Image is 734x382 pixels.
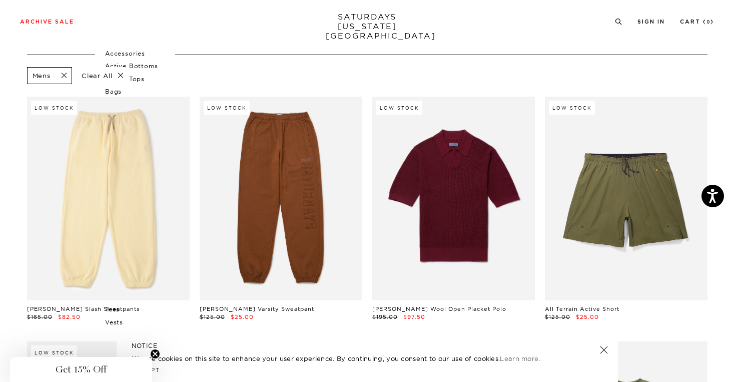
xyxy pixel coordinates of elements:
a: Archive Sale [20,19,74,25]
div: Low Stock [204,101,250,115]
span: $165.00 [27,313,53,320]
a: Learn more [500,354,538,362]
a: SATURDAYS[US_STATE][GEOGRAPHIC_DATA] [326,12,408,41]
div: Low Stock [31,345,77,359]
div: Low Stock [549,101,595,115]
p: Clear All [77,67,129,85]
a: Cart (0) [680,19,714,25]
p: We use cookies on this site to enhance your user experience. By continuing, you consent to our us... [132,353,567,363]
p: Active Bottoms [105,60,165,73]
span: $82.50 [58,313,81,320]
a: [PERSON_NAME] Varsity Sweatpant [200,305,314,312]
div: Get 15% OffClose teaser [10,357,152,382]
small: 0 [706,20,710,25]
p: Accessories [105,47,165,60]
span: $125.00 [545,313,570,320]
a: [PERSON_NAME] Wool Open Placket Polo [372,305,506,312]
p: Mens [33,72,51,80]
div: Low Stock [31,101,77,115]
p: Vests [105,316,165,329]
span: $25.00 [231,313,254,320]
p: Active Tops [105,73,165,86]
span: $125.00 [200,313,225,320]
a: All Terrain Active Short [545,305,619,312]
span: $25.00 [576,313,599,320]
h5: NOTICE [132,341,603,350]
div: Low Stock [376,101,422,115]
span: Get 15% Off [56,363,107,375]
a: Sign In [637,19,665,25]
span: $97.50 [403,313,425,320]
button: Close teaser [150,349,160,359]
a: [PERSON_NAME] Slash Sweatpants [27,305,140,312]
p: Bags [105,85,165,98]
span: $195.00 [372,313,398,320]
